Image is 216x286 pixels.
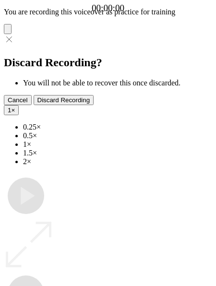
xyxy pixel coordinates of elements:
button: Cancel [4,95,32,105]
h2: Discard Recording? [4,56,212,69]
button: 1× [4,105,19,115]
a: 00:00:00 [92,3,124,13]
button: Discard Recording [34,95,94,105]
li: You will not be able to recover this once discarded. [23,79,212,87]
li: 2× [23,157,212,166]
li: 1× [23,140,212,149]
li: 0.25× [23,123,212,131]
p: You are recording this voiceover as practice for training [4,8,212,16]
span: 1 [8,107,11,114]
li: 1.5× [23,149,212,157]
li: 0.5× [23,131,212,140]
